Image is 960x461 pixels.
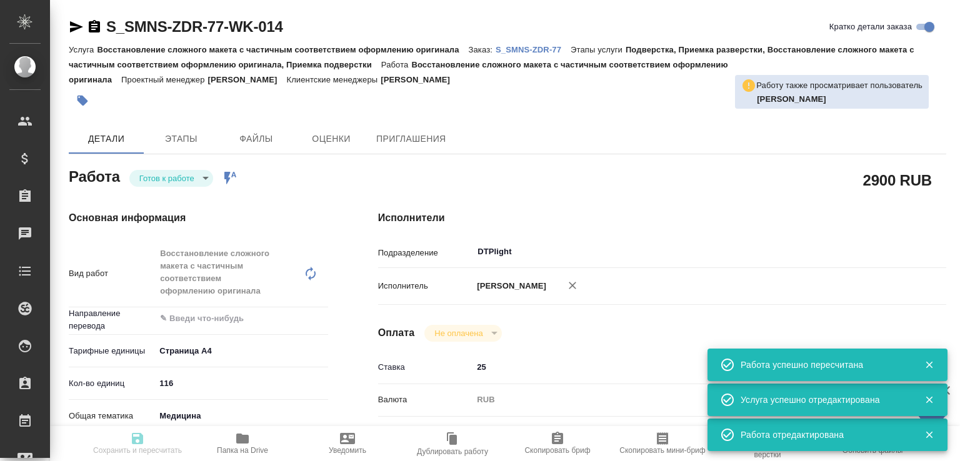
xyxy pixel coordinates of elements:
[93,446,182,455] span: Сохранить и пересчитать
[97,45,468,54] p: Восстановление сложного макета с частичным соответствием оформлению оригинала
[129,170,213,187] div: Готов к работе
[69,164,120,187] h2: Работа
[69,19,84,34] button: Скопировать ссылку для ЯМессенджера
[155,405,327,427] div: Медицина
[69,211,328,226] h4: Основная информация
[286,75,381,84] p: Клиентские менеджеры
[400,426,505,461] button: Дублировать работу
[892,250,894,253] button: Open
[378,361,473,374] p: Ставка
[155,340,327,362] div: Страница А4
[136,173,198,184] button: Готов к работе
[378,280,473,292] p: Исполнитель
[431,328,486,339] button: Не оплачена
[829,21,912,33] span: Кратко детали заказа
[217,446,268,455] span: Папка на Drive
[524,446,590,455] span: Скопировать бриф
[329,446,366,455] span: Уведомить
[69,410,155,422] p: Общая тематика
[505,426,610,461] button: Скопировать бриф
[85,426,190,461] button: Сохранить и пересчитать
[76,131,136,147] span: Детали
[190,426,295,461] button: Папка на Drive
[69,345,155,357] p: Тарифные единицы
[378,325,415,340] h4: Оплата
[916,394,942,405] button: Закрыть
[208,75,287,84] p: [PERSON_NAME]
[321,317,324,320] button: Open
[741,359,906,371] div: Работа успешно пересчитана
[496,45,571,54] p: S_SMNS-ZDR-77
[756,79,922,92] p: Работу также просматривает пользователь
[69,307,155,332] p: Направление перевода
[376,131,446,147] span: Приглашения
[159,311,282,326] input: ✎ Введи что-нибудь
[472,280,546,292] p: [PERSON_NAME]
[378,211,946,226] h4: Исполнители
[469,45,496,54] p: Заказ:
[619,446,705,455] span: Скопировать мини-бриф
[381,60,412,69] p: Работа
[757,94,826,104] b: [PERSON_NAME]
[106,18,283,35] a: S_SMNS-ZDR-77-WK-014
[151,131,211,147] span: Этапы
[381,75,459,84] p: [PERSON_NAME]
[863,169,932,191] h2: 2900 RUB
[378,247,473,259] p: Подразделение
[69,267,155,280] p: Вид работ
[496,44,571,54] a: S_SMNS-ZDR-77
[69,377,155,390] p: Кол-во единиц
[571,45,626,54] p: Этапы услуги
[741,429,906,441] div: Работа отредактирована
[69,87,96,114] button: Добавить тэг
[69,45,97,54] p: Услуга
[155,374,327,392] input: ✎ Введи что-нибудь
[87,19,102,34] button: Скопировать ссылку
[472,389,899,410] div: RUB
[472,358,899,376] input: ✎ Введи что-нибудь
[610,426,715,461] button: Скопировать мини-бриф
[226,131,286,147] span: Файлы
[417,447,488,456] span: Дублировать работу
[378,394,473,406] p: Валюта
[757,93,922,106] p: Крамник Артём
[424,325,501,342] div: Готов к работе
[916,429,942,440] button: Закрыть
[559,272,586,299] button: Удалить исполнителя
[916,359,942,370] button: Закрыть
[295,426,400,461] button: Уведомить
[301,131,361,147] span: Оценки
[121,75,207,84] p: Проектный менеджер
[741,394,906,406] div: Услуга успешно отредактирована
